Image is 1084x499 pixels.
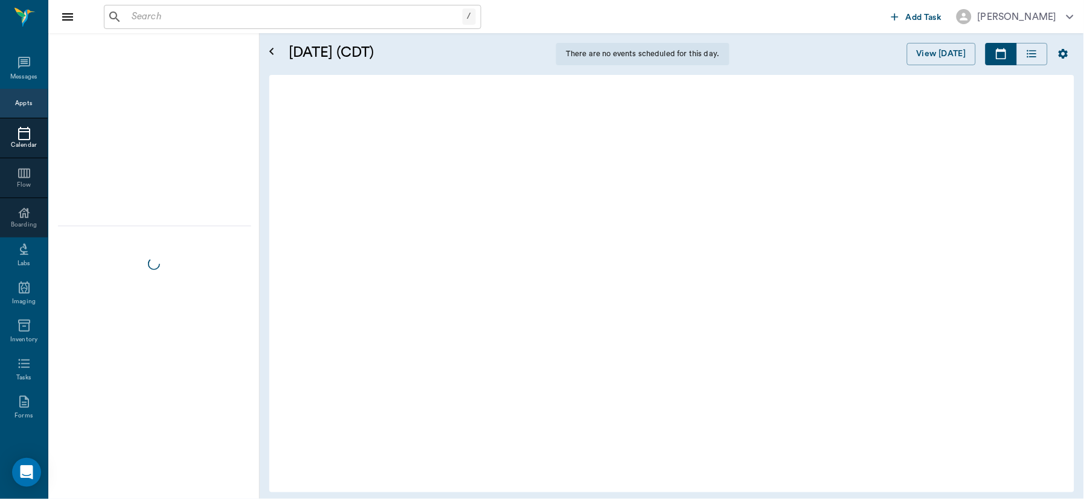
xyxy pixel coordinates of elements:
div: Imaging [12,297,36,306]
div: [PERSON_NAME] [978,10,1057,24]
button: Open calendar [265,28,279,75]
div: / [463,8,476,25]
input: Search [127,8,463,25]
div: Labs [18,259,30,268]
div: Forms [14,411,33,420]
div: Open Intercom Messenger [12,458,41,487]
button: View [DATE] [907,43,976,65]
button: Close drawer [56,5,80,29]
div: Inventory [10,335,37,344]
button: [PERSON_NAME] [947,5,1083,28]
div: Appts [15,99,32,108]
h5: [DATE] (CDT) [289,43,547,62]
div: There are no events scheduled for this day. [556,43,729,65]
div: Tasks [16,373,31,382]
button: Add Task [887,5,947,28]
div: Messages [10,72,38,82]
